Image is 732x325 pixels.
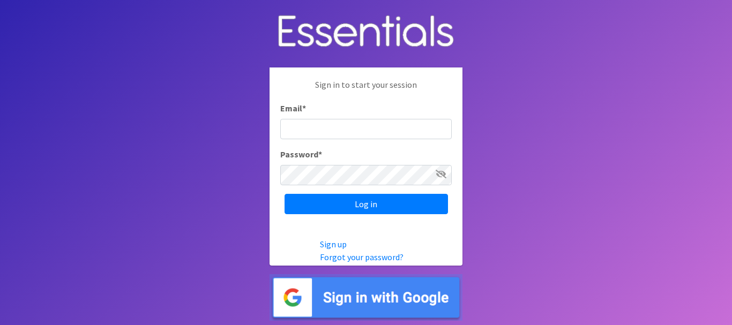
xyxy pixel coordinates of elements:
abbr: required [318,149,322,160]
label: Password [280,148,322,161]
a: Sign up [320,239,347,250]
img: Sign in with Google [270,274,462,321]
img: Human Essentials [270,4,462,59]
p: Sign in to start your session [280,78,452,102]
input: Log in [285,194,448,214]
a: Forgot your password? [320,252,404,262]
abbr: required [302,103,306,114]
label: Email [280,102,306,115]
